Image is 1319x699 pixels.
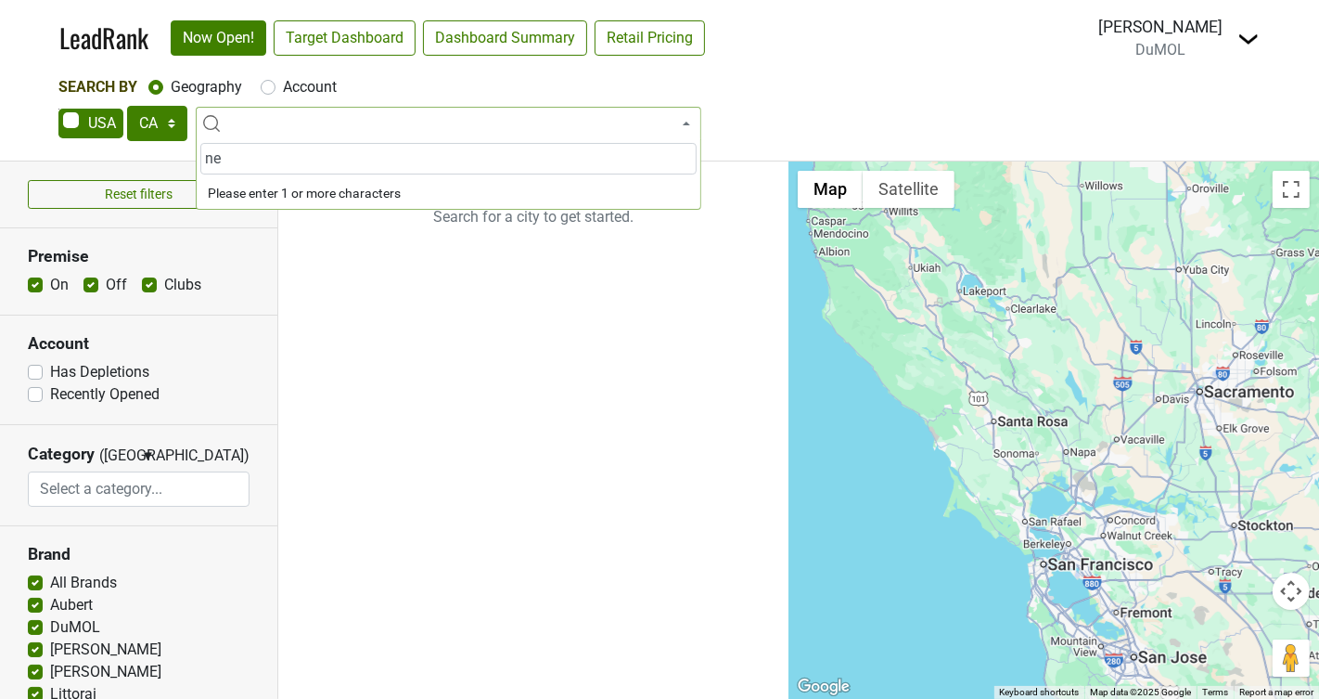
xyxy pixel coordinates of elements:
[793,675,854,699] img: Google
[99,445,136,472] span: ([GEOGRAPHIC_DATA])
[164,274,201,296] label: Clubs
[1273,573,1310,610] button: Map camera controls
[793,675,854,699] a: Open this area in Google Maps (opens a new window)
[1239,687,1313,697] a: Report a map error
[423,20,587,56] a: Dashboard Summary
[50,639,161,661] label: [PERSON_NAME]
[1273,640,1310,677] button: Drag Pegman onto the map to open Street View
[29,472,250,507] input: Select a category...
[1135,41,1185,58] span: DuMOL
[1098,15,1223,39] div: [PERSON_NAME]
[595,20,705,56] a: Retail Pricing
[28,545,250,564] h3: Brand
[50,274,69,296] label: On
[863,171,954,208] button: Show satellite imagery
[1237,28,1260,50] img: Dropdown Menu
[1090,687,1191,697] span: Map data ©2025 Google
[50,594,93,616] label: Aubert
[171,20,266,56] a: Now Open!
[59,19,148,58] a: LeadRank
[50,616,100,639] label: DuMOL
[1273,171,1310,208] button: Toggle fullscreen view
[197,178,700,209] li: Please enter 1 or more characters
[274,20,416,56] a: Target Dashboard
[50,661,161,683] label: [PERSON_NAME]
[28,334,250,354] h3: Account
[278,162,788,273] p: Search for a city to get started.
[58,78,137,96] span: Search By
[28,180,250,209] button: Reset filters
[798,171,863,208] button: Show street map
[141,447,155,464] span: ▼
[28,445,95,464] h3: Category
[50,361,149,383] label: Has Depletions
[283,76,337,98] label: Account
[28,247,250,266] h3: Premise
[106,274,127,296] label: Off
[171,76,242,98] label: Geography
[999,686,1079,699] button: Keyboard shortcuts
[50,383,160,406] label: Recently Opened
[1202,687,1228,697] a: Terms
[50,572,117,594] label: All Brands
